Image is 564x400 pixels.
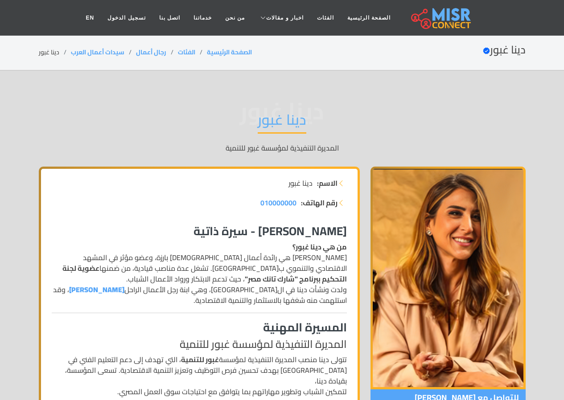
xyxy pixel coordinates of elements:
h4: المديرة التنفيذية لمؤسسة غبور للتنمية [52,338,347,351]
a: اتصل بنا [152,9,187,26]
a: سيدات أعمال العرب [71,46,124,58]
h2: دينا غبور [483,44,526,57]
a: من نحن [218,9,251,26]
a: اخبار و مقالات [251,9,310,26]
li: دينا غبور [39,48,71,57]
img: دينا غبور [371,167,526,389]
a: تسجيل الدخول [101,9,152,26]
a: الفئات [178,46,195,58]
strong: رقم الهاتف: [301,197,338,208]
a: الصفحة الرئيسية [207,46,252,58]
svg: Verified account [483,47,490,54]
a: خدماتنا [187,9,218,26]
a: 010000000 [260,197,296,208]
span: 010000000 [260,196,296,209]
p: تتولى دينا منصب المديرة التنفيذية لمؤسسة ، التي تهدف إلى دعم التعليم الفني في [GEOGRAPHIC_DATA] ب... [52,354,347,397]
strong: من هي دينا غبور؟ [292,240,347,253]
span: دينا غبور [288,178,313,188]
a: الصفحة الرئيسية [341,9,397,26]
p: المديرة التنفيذية لمؤسسة غبور للتنمية [39,143,526,153]
a: [PERSON_NAME] [69,283,124,296]
h3: [PERSON_NAME] - سيرة ذاتية [52,224,347,238]
strong: عضوية لجنة التحكيم ببرنامج "شارك تانك مصر" [62,261,347,286]
strong: غبور للتنمية [181,353,219,366]
span: اخبار و مقالات [266,14,304,22]
h1: دينا غبور [258,111,306,134]
h3: المسيرة المهنية [52,320,347,334]
a: رجال أعمال [136,46,166,58]
a: EN [79,9,101,26]
strong: الاسم: [317,178,338,188]
img: main.misr_connect [411,7,471,29]
p: [PERSON_NAME] هي رائدة أعمال [DEMOGRAPHIC_DATA] بارزة، وعضو مؤثر في المشهد الاقتصادي والتنموي ب[G... [52,241,347,306]
a: الفئات [310,9,341,26]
